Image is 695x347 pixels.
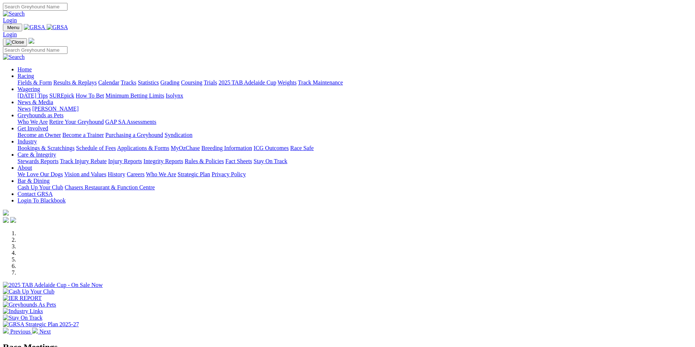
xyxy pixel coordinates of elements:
[18,171,692,178] div: About
[3,217,9,223] img: facebook.svg
[10,217,16,223] img: twitter.svg
[18,132,61,138] a: Become an Owner
[3,288,54,295] img: Cash Up Your Club
[3,54,25,60] img: Search
[7,25,19,30] span: Menu
[3,295,42,301] img: IER REPORT
[32,328,38,334] img: chevron-right-pager-white.svg
[18,79,692,86] div: Racing
[18,66,32,72] a: Home
[3,11,25,17] img: Search
[105,132,163,138] a: Purchasing a Greyhound
[178,171,210,177] a: Strategic Plan
[76,92,104,99] a: How To Bet
[3,38,27,46] button: Toggle navigation
[49,119,104,125] a: Retire Your Greyhound
[98,79,119,86] a: Calendar
[65,184,155,190] a: Chasers Restaurant & Function Centre
[117,145,169,151] a: Applications & Forms
[3,31,17,38] a: Login
[3,328,32,335] a: Previous
[3,321,79,328] img: GRSA Strategic Plan 2025-27
[3,3,67,11] input: Search
[254,158,287,164] a: Stay On Track
[32,106,78,112] a: [PERSON_NAME]
[146,171,176,177] a: Who We Are
[18,92,48,99] a: [DATE] Tips
[3,328,9,334] img: chevron-left-pager-white.svg
[185,158,224,164] a: Rules & Policies
[18,79,52,86] a: Fields & Form
[39,328,51,335] span: Next
[108,171,125,177] a: History
[18,184,63,190] a: Cash Up Your Club
[62,132,104,138] a: Become a Trainer
[18,99,53,105] a: News & Media
[298,79,343,86] a: Track Maintenance
[53,79,97,86] a: Results & Replays
[18,158,58,164] a: Stewards Reports
[3,282,103,288] img: 2025 TAB Adelaide Cup - On Sale Now
[166,92,183,99] a: Isolynx
[212,171,246,177] a: Privacy Policy
[18,106,692,112] div: News & Media
[64,171,106,177] a: Vision and Values
[290,145,313,151] a: Race Safe
[18,178,50,184] a: Bar & Dining
[18,119,48,125] a: Who We Are
[32,328,51,335] a: Next
[18,132,692,138] div: Get Involved
[204,79,217,86] a: Trials
[138,79,159,86] a: Statistics
[18,92,692,99] div: Wagering
[18,86,40,92] a: Wagering
[18,119,692,125] div: Greyhounds as Pets
[24,24,45,31] img: GRSA
[18,158,692,165] div: Care & Integrity
[3,46,67,54] input: Search
[165,132,192,138] a: Syndication
[3,301,56,308] img: Greyhounds As Pets
[161,79,179,86] a: Grading
[76,145,116,151] a: Schedule of Fees
[18,125,48,131] a: Get Involved
[49,92,74,99] a: SUREpick
[18,197,66,204] a: Login To Blackbook
[18,191,53,197] a: Contact GRSA
[3,308,43,315] img: Industry Links
[219,79,276,86] a: 2025 TAB Adelaide Cup
[18,184,692,191] div: Bar & Dining
[254,145,289,151] a: ICG Outcomes
[105,119,157,125] a: GAP SA Assessments
[105,92,164,99] a: Minimum Betting Limits
[3,24,22,31] button: Toggle navigation
[47,24,68,31] img: GRSA
[18,138,37,145] a: Industry
[3,17,17,23] a: Login
[127,171,144,177] a: Careers
[10,328,31,335] span: Previous
[18,73,34,79] a: Racing
[18,151,56,158] a: Care & Integrity
[108,158,142,164] a: Injury Reports
[3,210,9,216] img: logo-grsa-white.png
[121,79,136,86] a: Tracks
[18,112,63,118] a: Greyhounds as Pets
[225,158,252,164] a: Fact Sheets
[18,165,32,171] a: About
[143,158,183,164] a: Integrity Reports
[3,315,42,321] img: Stay On Track
[171,145,200,151] a: MyOzChase
[18,145,692,151] div: Industry
[60,158,107,164] a: Track Injury Rebate
[6,39,24,45] img: Close
[28,38,34,44] img: logo-grsa-white.png
[181,79,202,86] a: Coursing
[18,106,31,112] a: News
[278,79,297,86] a: Weights
[18,171,63,177] a: We Love Our Dogs
[18,145,74,151] a: Bookings & Scratchings
[201,145,252,151] a: Breeding Information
